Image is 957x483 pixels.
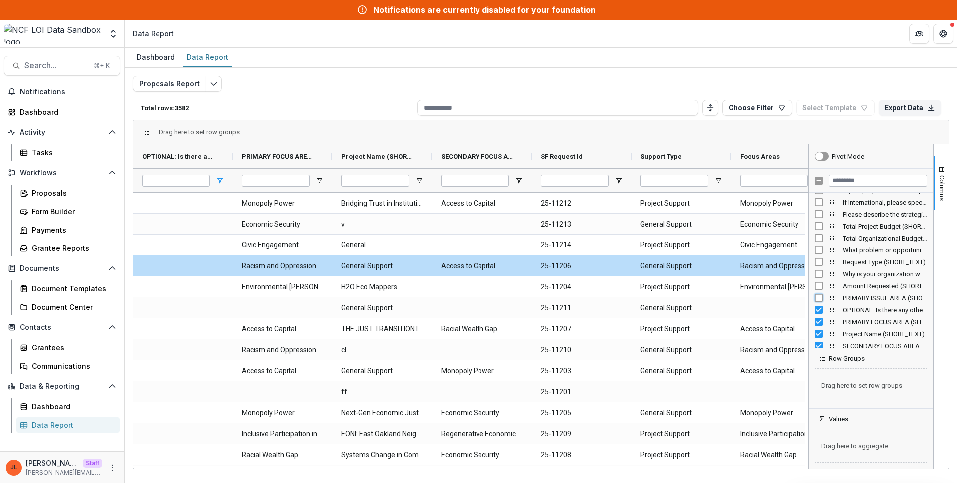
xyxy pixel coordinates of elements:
[159,128,240,136] span: Drag here to set row groups
[142,153,216,160] span: OPTIONAL: Is there any other contextual information you would like NCF to know about your work? (...
[740,256,822,276] span: Racism and Oppression
[740,214,822,235] span: Economic Security
[541,277,623,297] span: 25-11204
[159,128,240,136] div: Row Groups
[441,319,523,339] span: Racial Wealth Gap
[16,280,120,297] a: Document Templates
[341,214,423,235] span: v
[16,185,120,201] a: Proposals
[809,268,933,280] div: Why is your organization well-positioned to accomplish this work? (SHORT_TEXT) Column
[740,445,822,465] span: Racial Wealth Gap
[16,398,120,415] a: Dashboard
[740,424,822,444] span: Inclusive Participation in the Green Economy
[16,417,120,433] a: Data Report
[714,177,722,185] button: Open Filter Menu
[815,429,927,463] span: Drag here to aggregate
[541,298,623,318] span: 25-11211
[541,424,623,444] span: 25-11209
[32,188,112,198] div: Proposals
[843,306,927,314] span: OPTIONAL: Is there any other contextual information you would like NCF to know about your work? (...
[843,318,927,326] span: PRIMARY FOCUS AREA (SHORT_TEXT)
[441,153,515,160] span: SECONDARY FOCUS AREA (if applicable) (SHORT_TEXT)
[843,199,927,206] span: If International, please specify the country below: (SHORT_TEXT)
[83,459,102,468] p: Staff
[32,225,112,235] div: Payments
[341,319,423,339] span: THE JUST TRANSITION INTEGRATED CAPITAL FUND ECOYSTEM: SHIFTING CAPITAL AND POWER TO BUILD THE REG...
[640,153,682,160] span: Support Type
[32,302,112,312] div: Document Center
[341,153,415,160] span: Project Name (SHORT_TEXT)
[740,361,822,381] span: Access to Capital
[242,361,323,381] span: Access to Capital
[441,361,523,381] span: Monopoly Power
[809,220,933,232] div: Total Project Budget (SHORT_TEXT) Column
[441,424,523,444] span: Regenerative Economic Models
[879,100,941,116] button: Export Data
[133,50,179,64] div: Dashboard
[809,316,933,328] div: PRIMARY FOCUS AREA (SHORT_TEXT) Column
[10,464,17,471] div: Jeanne Locker
[640,403,722,423] span: General Support
[341,277,423,297] span: H2O Eco Mappers
[541,256,623,276] span: 25-11206
[843,235,927,242] span: Total Organizational Budget (SHORT_TEXT)
[316,177,323,185] button: Open Filter Menu
[142,175,210,187] input: OPTIONAL: Is there any other contextual information you would like NCF to know about your work? (...
[4,84,120,100] button: Notifications
[133,28,174,39] div: Data Report
[702,100,718,116] button: Toggle auto height
[24,61,88,70] span: Search...
[843,342,927,350] span: SECONDARY FOCUS AREA (if applicable) (SHORT_TEXT)
[242,445,323,465] span: Racial Wealth Gap
[141,104,413,112] p: Total rows: 3582
[106,24,120,44] button: Open entity switcher
[106,462,118,474] button: More
[740,235,822,255] span: Civic Engagement
[541,153,583,160] span: SF Request Id
[541,361,623,381] span: 25-11203
[843,211,927,218] span: Please describe the strategies and tactics you will use to address the problem or opportunity, an...
[809,362,933,408] div: Row Groups
[92,60,112,71] div: ⌘ + K
[341,424,423,444] span: EONI: East Oakland Neighborhood Initiative: Community-Led Civic Wellness
[909,24,929,44] button: Partners
[938,175,946,201] span: Columns
[20,323,104,332] span: Contacts
[242,424,323,444] span: Inclusive Participation in the Green Economy
[341,403,423,423] span: Next-Gen Economic Justice
[242,235,323,255] span: Civic Engagement
[242,403,323,423] span: Monopoly Power
[242,153,316,160] span: PRIMARY FOCUS AREA (SHORT_TEXT)
[541,193,623,214] span: 25-11212
[341,382,423,402] span: ff
[441,256,523,276] span: Access to Capital
[4,24,102,44] img: NCF LOI Data Sandbox logo
[640,319,722,339] span: Project Support
[16,240,120,256] a: Grantee Reports
[640,340,722,360] span: General Support
[20,128,104,137] span: Activity
[740,153,780,160] span: Focus Areas
[843,223,927,230] span: Total Project Budget (SHORT_TEXT)
[809,292,933,304] div: PRIMARY ISSUE AREA (SHORT_TEXT) Column
[4,260,120,276] button: Open Documents
[133,48,179,67] a: Dashboard
[809,244,933,256] div: What problem or opportunity does this work address, and what impact do you aim to achieve? (SHORT...
[640,298,722,318] span: General Support
[740,403,822,423] span: Monopoly Power
[843,258,927,266] span: Request Type (SHORT_TEXT)
[373,4,596,16] div: Notifications are currently disabled for your foundation
[133,76,206,92] button: Proposals Report
[4,165,120,181] button: Open Workflows
[640,193,722,214] span: Project Support
[4,56,120,76] button: Search...
[740,340,822,360] span: Racism and Oppression
[16,222,120,238] a: Payments
[441,175,509,187] input: SECONDARY FOCUS AREA (if applicable) (SHORT_TEXT) Filter Input
[515,177,523,185] button: Open Filter Menu
[242,175,310,187] input: PRIMARY FOCUS AREA (SHORT_TEXT) Filter Input
[32,147,112,158] div: Tasks
[242,193,323,214] span: Monopoly Power
[740,175,808,187] input: Focus Areas Filter Input
[20,88,116,96] span: Notifications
